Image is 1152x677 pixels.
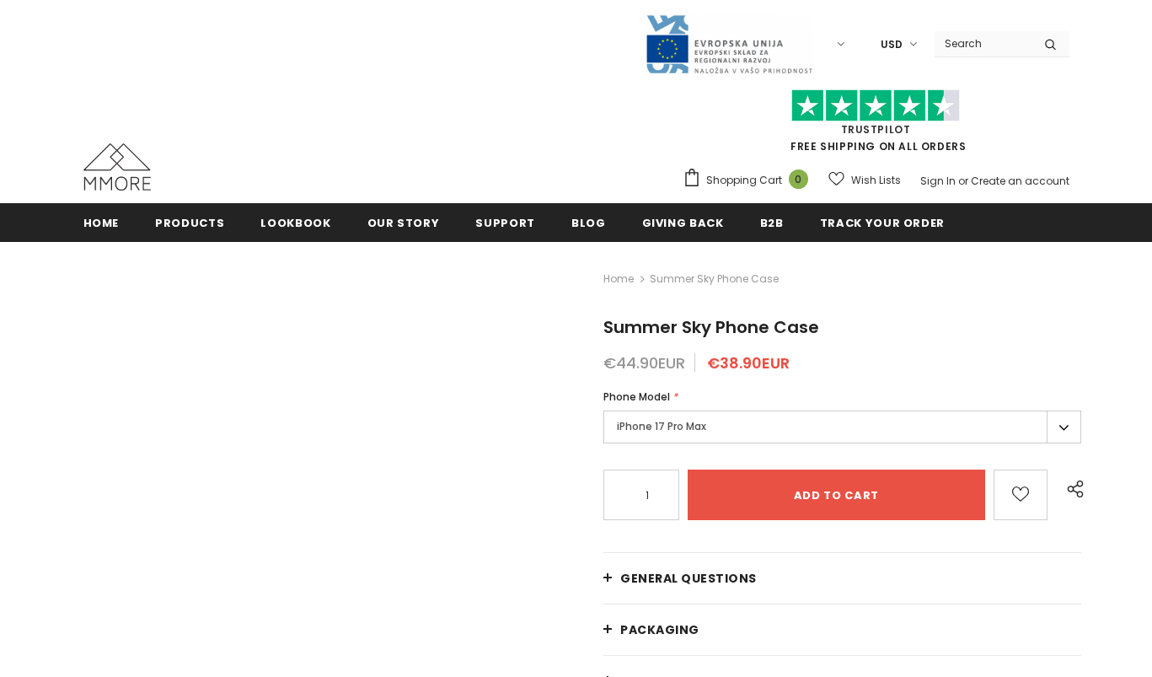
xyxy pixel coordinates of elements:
[367,215,440,231] span: Our Story
[789,169,808,189] span: 0
[155,215,224,231] span: Products
[642,215,724,231] span: Giving back
[683,168,817,193] a: Shopping Cart 0
[958,174,968,188] span: or
[603,352,685,373] span: €44.90EUR
[620,621,699,638] span: PACKAGING
[603,315,819,339] span: Summer Sky Phone Case
[645,36,813,51] a: Javni Razpis
[603,411,1081,443] label: iPhone 17 Pro Max
[971,174,1069,188] a: Create an account
[603,269,634,289] a: Home
[760,203,784,241] a: B2B
[683,97,1069,153] span: FREE SHIPPING ON ALL ORDERS
[603,553,1081,604] a: General Questions
[475,203,535,241] a: support
[645,13,813,75] img: Javni Razpis
[260,215,330,231] span: Lookbook
[851,172,901,189] span: Wish Lists
[828,165,901,195] a: Wish Lists
[706,172,782,189] span: Shopping Cart
[83,215,120,231] span: Home
[791,89,960,122] img: Trust Pilot Stars
[642,203,724,241] a: Giving back
[260,203,330,241] a: Lookbook
[820,215,945,231] span: Track your order
[620,570,757,587] span: General Questions
[760,215,784,231] span: B2B
[881,36,903,53] span: USD
[650,269,779,289] span: Summer Sky Phone Case
[475,215,535,231] span: support
[707,352,790,373] span: €38.90EUR
[367,203,440,241] a: Our Story
[603,390,670,404] span: Phone Model
[935,31,1031,56] input: Search Site
[571,215,606,231] span: Blog
[920,174,956,188] a: Sign In
[603,604,1081,655] a: PACKAGING
[820,203,945,241] a: Track your order
[83,143,151,191] img: MMORE Cases
[155,203,224,241] a: Products
[571,203,606,241] a: Blog
[841,122,911,137] a: Trustpilot
[688,470,985,520] input: Add to cart
[83,203,120,241] a: Home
